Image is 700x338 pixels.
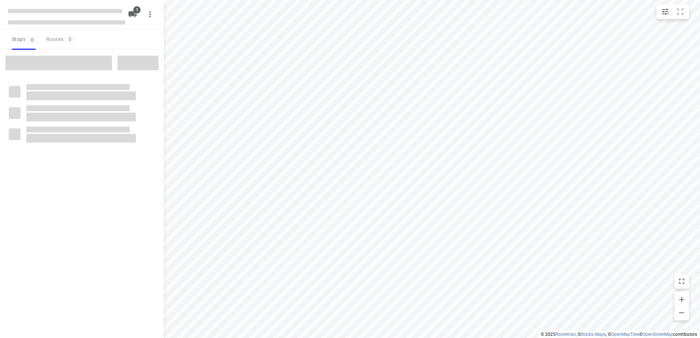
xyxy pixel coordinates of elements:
[656,4,689,19] div: small contained button group
[555,332,576,337] a: Routetitan
[611,332,639,337] a: OpenMapTiles
[581,332,606,337] a: Stadia Maps
[541,332,697,337] li: © 2025 , © , © © contributors
[643,332,673,337] a: OpenStreetMap
[658,4,673,19] button: Map settings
